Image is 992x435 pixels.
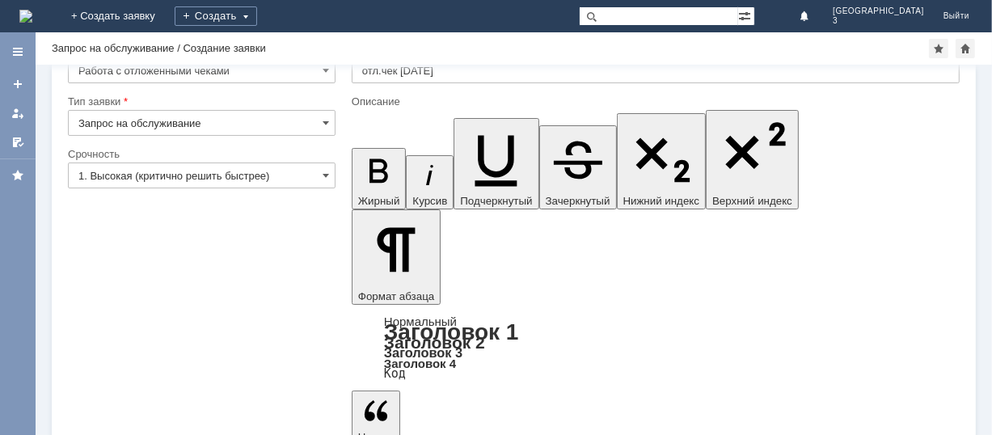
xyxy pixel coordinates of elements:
div: Тип заявки [68,96,332,107]
span: Жирный [358,195,400,207]
span: Верхний индекс [712,195,792,207]
span: [GEOGRAPHIC_DATA] [833,6,924,16]
span: Зачеркнутый [546,195,610,207]
button: Курсив [406,155,454,209]
button: Формат абзаца [352,209,441,305]
div: Срочность [68,149,332,159]
span: 3 [833,16,924,26]
a: Мои согласования [5,129,31,155]
span: Расширенный поиск [738,7,754,23]
div: Создать [175,6,257,26]
button: Жирный [352,148,407,209]
div: Запрос на обслуживание / Создание заявки [52,42,266,54]
span: Формат абзаца [358,290,434,302]
button: Нижний индекс [617,113,707,209]
a: Заголовок 2 [384,333,485,352]
div: Здравствуйте.Удалите пожалуйста отл.чек.Спасибо. [6,6,236,32]
button: Подчеркнутый [454,118,538,209]
a: Код [384,366,406,381]
a: Нормальный [384,315,457,328]
div: Сделать домашней страницей [956,39,975,58]
span: Нижний индекс [623,195,700,207]
span: Подчеркнутый [460,195,532,207]
img: logo [19,10,32,23]
div: Описание [352,96,956,107]
div: Добавить в избранное [929,39,948,58]
button: Зачеркнутый [539,125,617,209]
a: Мои заявки [5,100,31,126]
a: Заголовок 3 [384,345,462,360]
a: Заголовок 4 [384,357,456,370]
button: Верхний индекс [706,110,799,209]
a: Перейти на домашнюю страницу [19,10,32,23]
a: Заголовок 1 [384,319,519,344]
div: Формат абзаца [352,316,960,379]
span: Курсив [412,195,447,207]
a: Создать заявку [5,71,31,97]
